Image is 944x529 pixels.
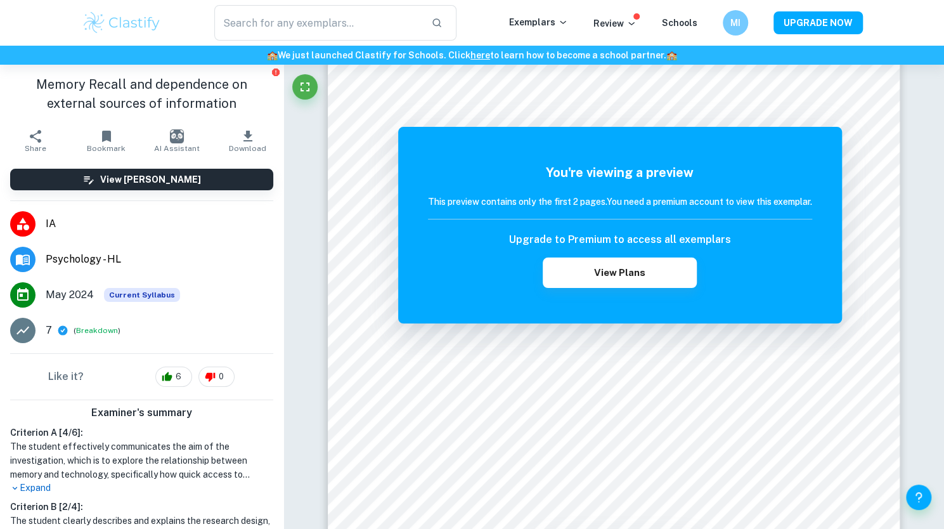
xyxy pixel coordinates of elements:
h6: MI [728,16,742,30]
button: UPGRADE NOW [773,11,863,34]
span: Bookmark [87,144,126,153]
h6: Like it? [48,369,84,384]
img: Clastify logo [82,10,162,36]
h6: We just launched Clastify for Schools. Click to learn how to become a school partner. [3,48,941,62]
span: Download [229,144,266,153]
span: ( ) [74,325,120,337]
button: View Plans [543,258,696,288]
h6: Criterion A [ 4 / 6 ]: [10,426,273,440]
div: This exemplar is based on the current syllabus. Feel free to refer to it for inspiration/ideas wh... [104,288,180,302]
button: Breakdown [76,325,118,336]
span: IA [46,216,273,232]
input: Search for any exemplars... [214,5,422,41]
h1: The student effectively communicates the aim of the investigation, which is to explore the relati... [10,440,273,481]
button: Download [212,123,283,159]
a: here [470,50,490,60]
span: May 2024 [46,287,94,303]
h6: View [PERSON_NAME] [100,173,201,186]
h6: Examiner's summary [5,405,278,421]
p: 7 [46,323,52,338]
button: AI Assistant [141,123,212,159]
span: 0 [212,370,231,383]
span: 🏫 [666,50,677,60]
img: AI Assistant [170,129,184,143]
button: MI [723,10,748,36]
span: 🏫 [267,50,278,60]
span: 6 [169,370,188,383]
span: Share [25,144,46,153]
span: Psychology - HL [46,252,273,267]
span: AI Assistant [154,144,200,153]
h6: Upgrade to Premium to access all exemplars [509,232,731,247]
button: Bookmark [71,123,142,159]
h5: You're viewing a preview [428,163,812,182]
button: Help and Feedback [906,485,931,510]
button: Report issue [271,67,281,77]
h1: Memory Recall and dependence on external sources of information [10,75,273,113]
button: Fullscreen [292,74,318,100]
button: View [PERSON_NAME] [10,169,273,190]
h6: This preview contains only the first 2 pages. You need a premium account to view this exemplar. [428,195,812,209]
p: Expand [10,481,273,495]
p: Review [593,16,637,30]
span: Current Syllabus [104,288,180,302]
p: Exemplars [509,15,568,29]
h6: Criterion B [ 2 / 4 ]: [10,500,273,514]
a: Schools [662,18,697,28]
